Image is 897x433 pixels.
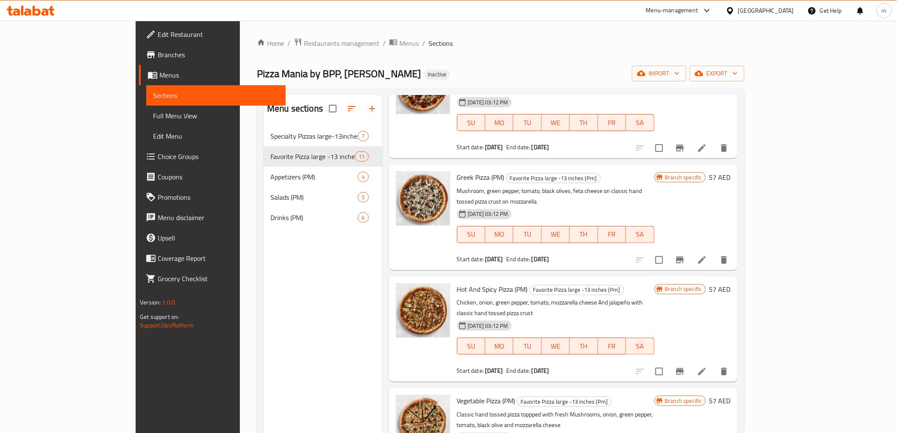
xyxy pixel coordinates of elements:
[457,297,655,318] p: Chicken, onion, green pepper, tomato, mozzarella cheese And jalapeño with classic hand tossed piz...
[573,228,594,240] span: TH
[140,311,179,322] span: Get support on:
[324,100,342,117] span: Select all sections
[506,254,530,265] span: End date:
[532,254,549,265] b: [DATE]
[882,6,887,15] span: m
[485,226,513,243] button: MO
[506,173,601,183] div: Favorite Pizza large -13 inches {Pm]
[532,142,549,153] b: [DATE]
[153,90,279,101] span: Sections
[383,38,386,48] li: /
[358,193,368,201] span: 5
[342,98,362,119] span: Sort sections
[457,409,655,430] p: Classic hand tossed pizza toppped with fresh Mushrooms, onion, green pepper, tomato, black olive ...
[518,397,611,407] span: Favorite Pizza large -13 inches {Pm]
[162,297,175,308] span: 1.0.0
[457,226,485,243] button: SU
[139,228,285,248] a: Upsell
[158,212,279,223] span: Menu disclaimer
[270,212,358,223] span: Drinks (PM)
[542,338,570,355] button: WE
[270,151,355,162] span: Favorite Pizza large -13 inches {Pm]
[626,226,654,243] button: SA
[573,340,594,352] span: TH
[457,394,515,407] span: Vegetable Pizza (PM)
[709,395,731,407] h6: 57 AED
[465,98,512,106] span: [DATE] 03:12 PM
[158,151,279,162] span: Choice Groups
[639,68,680,79] span: import
[650,363,668,380] span: Select to update
[257,64,421,83] span: Pizza Mania by BPP, [PERSON_NAME]
[485,254,503,265] b: [DATE]
[158,192,279,202] span: Promotions
[158,233,279,243] span: Upsell
[570,338,598,355] button: TH
[626,114,654,131] button: SA
[714,361,734,382] button: delete
[573,117,594,129] span: TH
[158,274,279,284] span: Grocery Checklist
[457,142,484,153] span: Start date:
[153,111,279,121] span: Full Menu View
[457,171,504,184] span: Greek Pizza (PM)
[670,250,690,270] button: Branch-specific-item
[630,228,651,240] span: SA
[545,340,566,352] span: WE
[270,131,358,141] span: Specialty Pizzas large-13inches (PM)
[626,338,654,355] button: SA
[598,114,626,131] button: FR
[429,38,453,48] span: Sections
[697,143,707,153] a: Edit menu item
[264,167,382,187] div: Appetizers (PM)4
[139,268,285,289] a: Grocery Checklist
[738,6,794,15] div: [GEOGRAPHIC_DATA]
[139,146,285,167] a: Choice Groups
[267,102,323,115] h2: Menu sections
[457,338,485,355] button: SU
[153,131,279,141] span: Edit Menu
[545,117,566,129] span: WE
[389,38,419,49] a: Menus
[422,38,425,48] li: /
[287,38,290,48] li: /
[461,228,482,240] span: SU
[139,45,285,65] a: Branches
[158,50,279,60] span: Branches
[264,146,382,167] div: Favorite Pizza large -13 inches {Pm]11
[485,365,503,376] b: [DATE]
[714,138,734,158] button: delete
[355,153,368,161] span: 11
[264,207,382,228] div: Drinks (PM)6
[461,117,482,129] span: SU
[457,114,485,131] button: SU
[650,251,668,269] span: Select to update
[399,38,419,48] span: Menus
[709,171,731,183] h6: 57 AED
[294,38,379,49] a: Restaurants management
[517,397,612,407] div: Favorite Pizza large -13 inches {Pm]
[530,285,624,295] span: Favorite Pizza large -13 inches {Pm]
[670,361,690,382] button: Branch-specific-item
[139,187,285,207] a: Promotions
[396,283,450,338] img: Hot And Spicy Pizza (PM)
[602,228,623,240] span: FR
[485,114,513,131] button: MO
[146,126,285,146] a: Edit Menu
[139,167,285,187] a: Coupons
[570,226,598,243] button: TH
[465,210,512,218] span: [DATE] 03:12 PM
[517,117,538,129] span: TU
[146,85,285,106] a: Sections
[146,106,285,126] a: Full Menu View
[264,123,382,231] nav: Menu sections
[545,228,566,240] span: WE
[465,322,512,330] span: [DATE] 03:12 PM
[139,207,285,228] a: Menu disclaimer
[542,226,570,243] button: WE
[257,38,744,49] nav: breadcrumb
[270,192,358,202] span: Salads (PM)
